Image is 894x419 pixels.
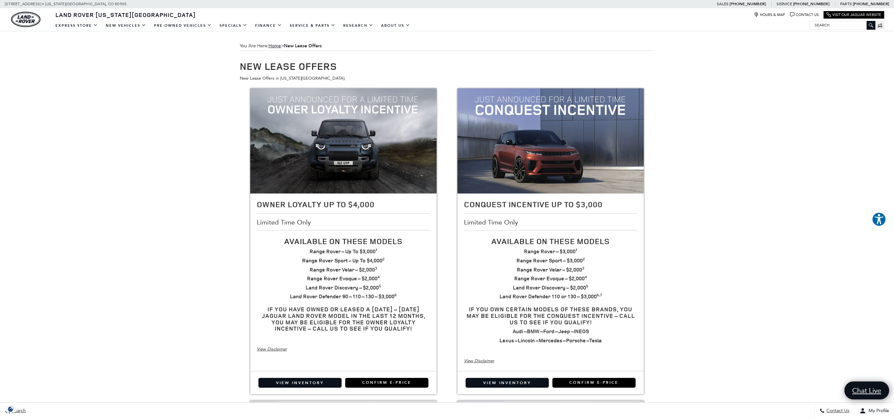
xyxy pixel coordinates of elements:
strong: Ford – [543,328,558,335]
h3: If you own certain models of these brands, you may be eligible for the Conquest Incentive – Call ... [464,306,638,325]
nav: Main Navigation [52,20,414,31]
a: Finance [251,20,286,31]
strong: BMW – [527,328,543,335]
strong: Tesla [589,337,602,344]
strong: Land Rover Defender 110 or 130 – $3,000 [500,293,602,300]
a: [STREET_ADDRESS] • [US_STATE][GEOGRAPHIC_DATA], CO 80905 [5,2,127,6]
strong: Mercedes – [539,337,566,344]
span: Service [777,2,792,6]
sup: 3 [375,265,377,271]
a: land-rover [11,12,40,27]
a: About Us [377,20,414,31]
span: My Profile [866,408,889,414]
strong: Jeep – [558,328,574,335]
strong: Range Rover Velar – $2,000 [310,266,377,273]
a: Service & Parts [286,20,339,31]
button: Explore your accessibility options [872,212,886,226]
img: Opt-Out Icon [3,406,18,412]
a: Research [339,20,377,31]
img: Owner Loyalty Up To $4,000 [250,88,437,193]
sup: 5 [586,283,588,289]
span: Chat Live [849,386,885,395]
span: Sales [717,2,729,6]
sup: 4 [585,274,587,280]
strong: Land Rover Discovery – $2,000 [306,284,381,291]
a: Land Rover [US_STATE][GEOGRAPHIC_DATA] [52,11,200,19]
h2: Conquest Incentive Up To $3,000 [464,200,638,209]
strong: Lincoln – [518,337,539,344]
a: Contact Us [790,12,819,17]
span: > [269,43,322,49]
a: [PHONE_NUMBER] [853,1,889,7]
div: Breadcrumbs [240,41,654,51]
span: Limited Time Only [464,219,520,226]
aside: Accessibility Help Desk [872,212,886,228]
a: Chat Live [844,381,889,399]
span: Contact Us [825,408,849,414]
sup: 1 [376,247,378,253]
strong: Range Rover Sport – $3,000 [516,257,585,264]
a: Confirm E-Price [345,378,428,388]
strong: Range Rover Velar – $2,000 [517,266,584,273]
strong: Lexus – [500,337,518,344]
a: Home [269,43,281,49]
a: Confirm E-Price [552,378,636,388]
p: New Lease Offers in [US_STATE][GEOGRAPHIC_DATA]. [240,75,654,82]
span: Parts [840,2,852,6]
sup: 1 [576,247,578,253]
div: View Disclaimer [464,357,638,365]
strong: Range Rover Sport – Up To $4,000 [302,257,385,264]
span: Audi – [513,328,527,335]
a: Hours & Map [754,12,785,17]
img: Conquest Incentive Up To $3,000 [457,88,644,193]
strong: Porsche – [566,337,589,344]
span: Limited Time Only [257,219,313,226]
strong: Land Rover Discovery – $2,000 [513,284,588,291]
sup: 2 [382,256,385,262]
a: [PHONE_NUMBER] [730,1,766,7]
strong: New Lease Offers [284,43,322,49]
sup: 6,7 [597,292,602,298]
section: Click to Open Cookie Consent Modal [3,406,18,412]
strong: Range Rover Evoque – $2,000 [307,275,380,282]
strong: INEOS [574,328,589,335]
a: [PHONE_NUMBER] [793,1,829,7]
a: Visit Our Jaguar Website [826,12,881,17]
span: Available On These Models [284,236,403,246]
a: New Vehicles [102,20,150,31]
a: EXPRESS STORE [52,20,102,31]
input: Search [810,21,875,29]
a: Specials [216,20,251,31]
sup: 2 [583,256,585,262]
span: Available On These Models [491,236,610,246]
div: View Disclaimer [257,346,430,353]
a: Pre-Owned Vehicles [150,20,216,31]
sup: 6 [394,292,397,298]
a: View Inventory [258,378,342,388]
sup: 3 [582,265,584,271]
strong: Land Rover Defender 90 – 110 – 130 – $3,000 [290,293,397,300]
sup: 4 [378,274,380,280]
h3: If you have owned or leased a [DATE] – [DATE] Jaguar Land Rover model in the last 12 months, you ... [257,306,430,332]
span: Land Rover [US_STATE][GEOGRAPHIC_DATA] [55,11,196,19]
sup: 5 [379,283,381,289]
h2: Owner Loyalty Up To $4,000 [257,200,430,209]
strong: Range Rover Evoque – $2,000 [514,275,587,282]
strong: Range Rover – $3,000 [524,248,578,255]
img: Land Rover [11,12,40,27]
h1: New Lease Offers [240,61,654,71]
a: View Inventory [466,378,549,388]
strong: Range Rover – Up To $3,000 [310,248,378,255]
span: You Are Here: [240,41,654,51]
button: Open user profile menu [855,403,894,419]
